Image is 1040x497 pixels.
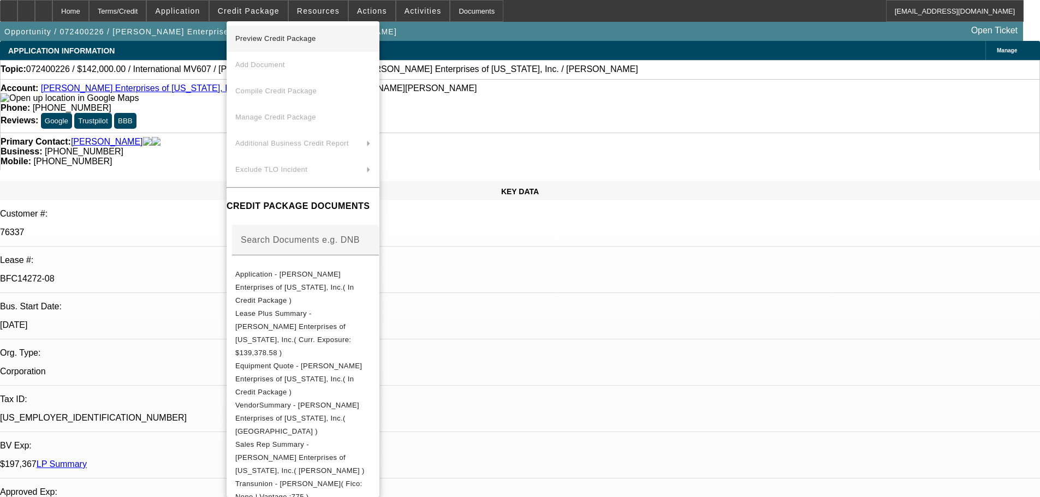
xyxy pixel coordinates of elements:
[235,440,365,475] span: Sales Rep Summary - [PERSON_NAME] Enterprises of [US_STATE], Inc.( [PERSON_NAME] )
[227,360,379,399] button: Equipment Quote - Stevens Enterprises of Florida, Inc.( In Credit Package )
[235,270,354,304] span: Application - [PERSON_NAME] Enterprises of [US_STATE], Inc.( In Credit Package )
[235,362,362,396] span: Equipment Quote - [PERSON_NAME] Enterprises of [US_STATE], Inc.( In Credit Package )
[227,268,379,307] button: Application - Stevens Enterprises of Florida, Inc.( In Credit Package )
[227,438,379,477] button: Sales Rep Summary - Stevens Enterprises of Florida, Inc.( Lionello, Nick )
[227,200,379,213] h4: CREDIT PACKAGE DOCUMENTS
[235,309,351,357] span: Lease Plus Summary - [PERSON_NAME] Enterprises of [US_STATE], Inc.( Curr. Exposure: $139,378.58 )
[227,307,379,360] button: Lease Plus Summary - Stevens Enterprises of Florida, Inc.( Curr. Exposure: $139,378.58 )
[235,401,359,435] span: VendorSummary - [PERSON_NAME] Enterprises of [US_STATE], Inc.( [GEOGRAPHIC_DATA] )
[235,34,316,43] span: Preview Credit Package
[227,399,379,438] button: VendorSummary - Stevens Enterprises of Florida, Inc.( New England Truck Center )
[241,235,360,244] mat-label: Search Documents e.g. DNB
